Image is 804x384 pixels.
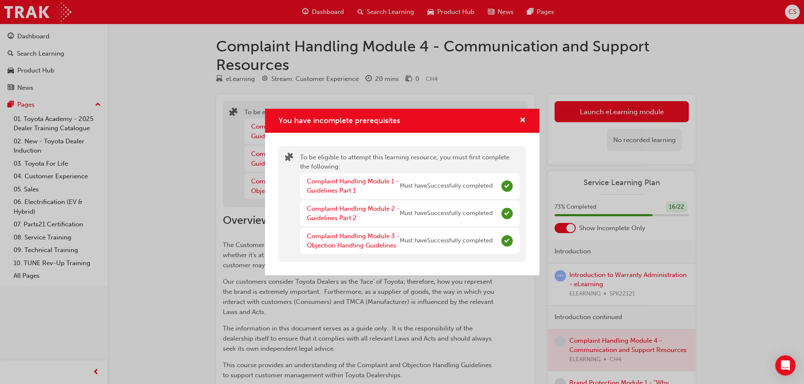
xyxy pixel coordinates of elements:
div: You have incomplete prerequisites [265,109,539,275]
span: Must have Successfully completed [400,181,493,191]
span: puzzle-icon [285,153,293,163]
span: Complete [501,208,513,219]
span: Complete [501,235,513,247]
span: cross-icon [520,117,526,125]
span: Must have Successfully completed [400,209,493,218]
a: Complaint Handling Module 2 - Guidelines Part 2 [307,205,400,222]
a: Complaint Handling Module 1 - Guidelines Part 1 [307,177,399,195]
span: You have incomplete prerequisites [279,116,400,125]
button: cross-icon [520,115,526,126]
span: Must have Successfully completed [400,236,493,246]
a: Complaint Handling Module 3 - Objection Handling Guidelines [307,232,400,250]
span: Complete [501,180,513,192]
div: To be eligible to attempt this learning resource, you must first complete the following: [300,153,520,255]
div: Open Intercom Messenger [775,355,796,376]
